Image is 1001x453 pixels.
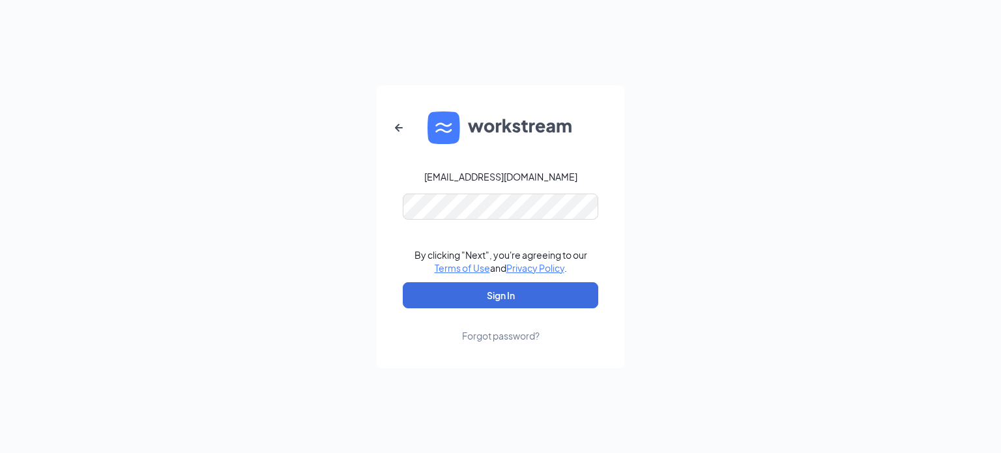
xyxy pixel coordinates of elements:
a: Terms of Use [435,262,490,274]
a: Privacy Policy [506,262,564,274]
svg: ArrowLeftNew [391,120,407,136]
a: Forgot password? [462,308,540,342]
img: WS logo and Workstream text [428,111,573,144]
div: By clicking "Next", you're agreeing to our and . [414,248,587,274]
div: Forgot password? [462,329,540,342]
button: Sign In [403,282,598,308]
button: ArrowLeftNew [383,112,414,143]
div: [EMAIL_ADDRESS][DOMAIN_NAME] [424,170,577,183]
